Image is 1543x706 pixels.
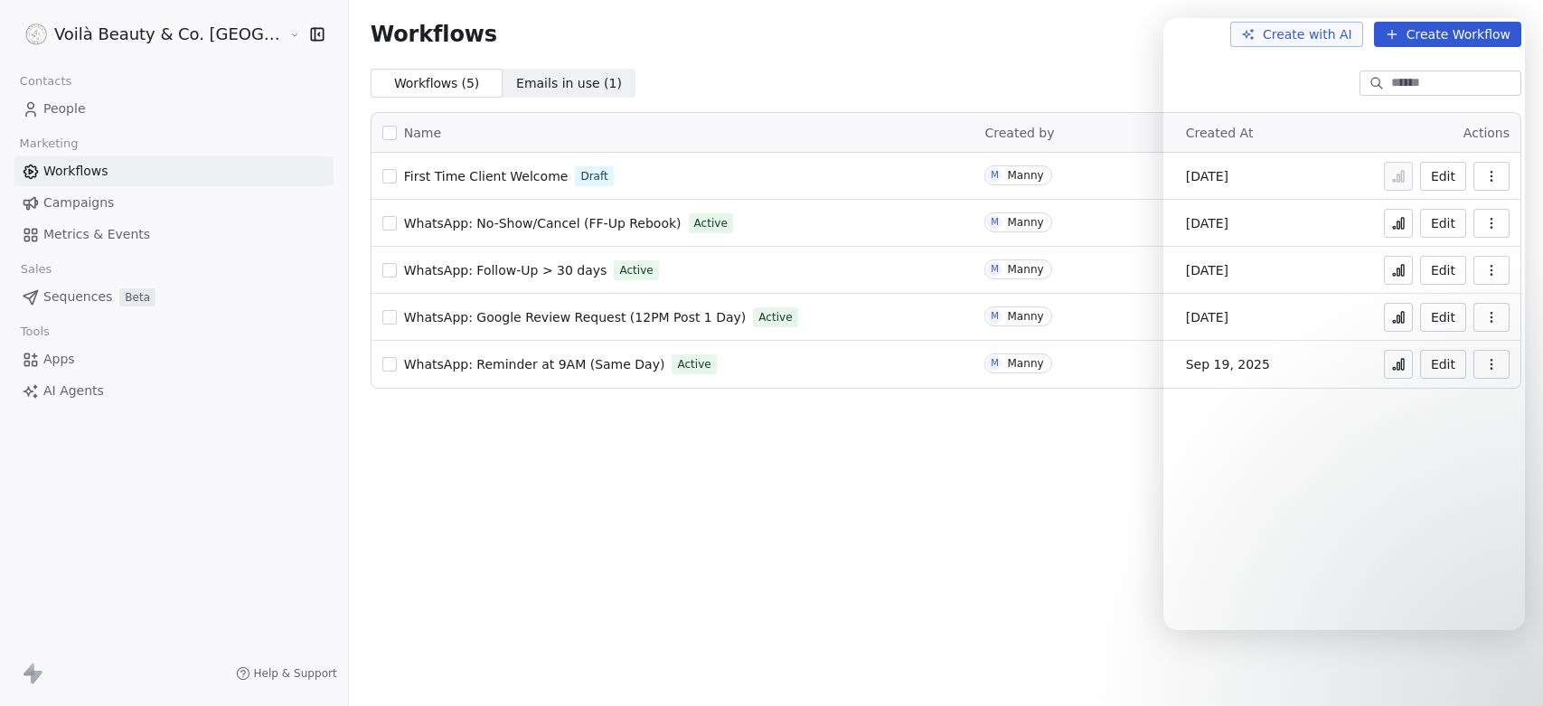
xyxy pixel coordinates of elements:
a: Workflows [14,156,334,186]
div: Manny [1007,357,1043,370]
span: Campaigns [43,193,114,212]
span: WhatsApp: No-Show/Cancel (FF-Up Rebook) [404,216,682,231]
iframe: Intercom live chat [1163,18,1525,630]
a: SequencesBeta [14,282,334,312]
a: First Time Client Welcome [404,167,569,185]
a: WhatsApp: Reminder at 9AM (Same Day) [404,355,665,373]
span: Name [404,124,441,143]
span: Voilà Beauty & Co. [GEOGRAPHIC_DATA] [54,23,285,46]
div: Manny [1007,263,1043,276]
div: M [991,215,999,230]
span: First Time Client Welcome [404,169,569,184]
span: Tools [13,318,57,345]
span: AI Agents [43,381,104,400]
span: Active [619,262,653,278]
a: WhatsApp: No-Show/Cancel (FF-Up Rebook) [404,214,682,232]
span: Active [677,356,710,372]
a: WhatsApp: Google Review Request (12PM Post 1 Day) [404,308,747,326]
span: Metrics & Events [43,225,150,244]
button: Voilà Beauty & Co. [GEOGRAPHIC_DATA] [22,19,276,50]
span: Workflows [43,162,108,181]
span: Created by [984,126,1054,140]
div: M [991,168,999,183]
span: Sequences [43,287,112,306]
span: People [43,99,86,118]
span: Draft [580,168,607,184]
div: M [991,356,999,371]
span: Apps [43,350,75,369]
div: Manny [1007,310,1043,323]
img: Voila_Beauty_And_Co_Logo.png [25,24,47,45]
div: M [991,262,999,277]
div: Manny [1007,216,1043,229]
span: Contacts [12,68,80,95]
span: WhatsApp: Reminder at 9AM (Same Day) [404,357,665,372]
span: WhatsApp: Google Review Request (12PM Post 1 Day) [404,310,747,325]
a: Campaigns [14,188,334,218]
a: AI Agents [14,376,334,406]
a: WhatsApp: Follow-Up > 30 days [404,261,607,279]
span: WhatsApp: Follow-Up > 30 days [404,263,607,278]
a: Metrics & Events [14,220,334,249]
span: Help & Support [254,666,337,681]
a: Help & Support [236,666,337,681]
span: Sales [13,256,60,283]
span: Active [694,215,728,231]
div: Manny [1007,169,1043,182]
a: People [14,94,334,124]
span: Active [758,309,792,325]
span: Workflows [371,22,497,47]
div: M [991,309,999,324]
span: Beta [119,288,155,306]
iframe: Intercom live chat [1482,645,1525,688]
span: Marketing [12,130,86,157]
a: Apps [14,344,334,374]
span: Emails in use ( 1 ) [516,74,622,93]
